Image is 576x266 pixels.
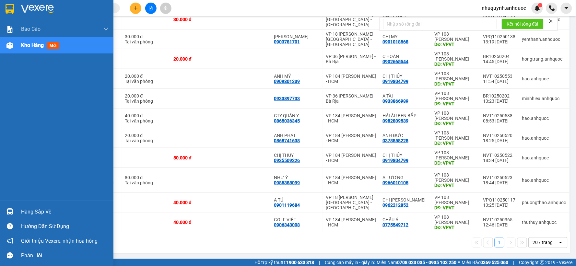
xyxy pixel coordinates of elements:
[125,39,167,44] div: Tại văn phòng
[382,118,408,123] div: 0982809539
[382,54,428,59] div: C HOÀN
[435,110,477,121] div: VP 108 [PERSON_NAME]
[274,222,300,227] div: 0906343008
[522,155,566,160] div: hao.anhquoc
[173,56,217,62] div: 20.000 đ
[326,153,376,163] div: VP 184 [PERSON_NAME] - HCM
[21,222,109,231] div: Hướng dẫn sử dụng
[382,113,428,118] div: HẢI ÂU BEN BẮP
[483,222,516,227] div: 12:46 [DATE]
[125,175,167,180] div: 80.000 đ
[435,183,477,188] div: DĐ: VPVT
[522,200,566,205] div: phuongthao.anhquoc
[483,138,516,143] div: 18:25 [DATE]
[47,42,59,49] span: mới
[145,3,157,14] button: file-add
[435,150,477,160] div: VP 108 [PERSON_NAME]
[435,31,477,42] div: VP 108 [PERSON_NAME]
[173,155,217,160] div: 50.000 đ
[549,5,555,11] img: phone-icon
[6,26,13,33] img: solution-icon
[325,259,375,266] span: Cung cấp máy in - giấy in:
[103,27,109,32] span: down
[481,260,509,265] strong: 0369 525 060
[522,37,566,42] div: yenthanh.anhquoc
[435,71,477,81] div: VP 108 [PERSON_NAME]
[286,260,314,265] strong: 1900 633 818
[130,3,141,14] button: plus
[326,195,376,210] div: VP 18 [PERSON_NAME][GEOGRAPHIC_DATA] - [GEOGRAPHIC_DATA]
[274,202,300,208] div: 0901119684
[561,3,572,14] button: caret-down
[377,259,457,266] span: Miền Nam
[435,101,477,106] div: DĐ: VPVT
[483,202,516,208] div: 13:25 [DATE]
[125,138,167,143] div: Tại văn phòng
[483,158,516,163] div: 18:34 [DATE]
[160,3,171,14] button: aim
[382,74,428,79] div: CHỊ THỦY
[274,138,300,143] div: 0868741638
[326,31,376,47] div: VP 18 [PERSON_NAME][GEOGRAPHIC_DATA] - [GEOGRAPHIC_DATA]
[522,220,566,225] div: thuthuy.anhquoc
[483,93,516,98] div: BR10250202
[483,34,516,39] div: VPQ110250138
[435,42,477,47] div: DĐ: VPVT
[326,175,376,185] div: VP 184 [PERSON_NAME] - HCM
[274,133,319,138] div: ANH PHÁT
[173,200,217,205] div: 40.000 đ
[435,195,477,205] div: VP 108 [PERSON_NAME]
[274,197,319,202] div: A TÚ
[383,19,497,29] input: Nhập số tổng đài
[477,4,532,12] span: nhuquynh.anhquoc
[326,93,376,104] div: VP 36 [PERSON_NAME] - Bà Rịa
[507,20,538,28] span: Kết nối tổng đài
[274,34,319,39] div: ANH TUẤN
[435,51,477,62] div: VP 108 [PERSON_NAME]
[435,225,477,230] div: DĐ: VPVT
[6,208,13,215] img: warehouse-icon
[274,158,300,163] div: 0935509226
[458,261,460,264] span: ⚪️
[382,39,408,44] div: 0901018568
[382,197,428,202] div: CHỊ UYÊN
[522,116,566,121] div: hao.anhquoc
[254,259,314,266] span: Hỗ trợ kỹ thuật:
[125,133,167,138] div: 20.000 đ
[125,113,167,118] div: 40.000 đ
[483,39,516,44] div: 13:19 [DATE]
[21,237,98,245] span: Giới thiệu Vexere, nhận hoa hồng
[125,79,167,84] div: Tại văn phòng
[483,59,516,64] div: 14:45 [DATE]
[6,4,14,14] img: logo-vxr
[435,81,477,87] div: DĐ: VPVT
[435,62,477,67] div: DĐ: VPVT
[274,153,319,158] div: CHỊ THÚY
[435,214,477,225] div: VP 108 [PERSON_NAME]
[173,17,217,22] div: 30.000 đ
[326,113,376,123] div: VP 184 [PERSON_NAME] - HCM
[382,79,408,84] div: 0919804799
[397,260,457,265] strong: 0708 023 035 - 0935 103 250
[125,180,167,185] div: Tại văn phòng
[483,180,516,185] div: 18:44 [DATE]
[382,153,428,158] div: CHỊ THỦY
[274,180,300,185] div: 0985388099
[483,153,516,158] div: NVT10250522
[382,133,428,138] div: ANH ĐỨC
[564,5,570,11] span: caret-down
[125,98,167,104] div: Tại văn phòng
[435,121,477,126] div: DĐ: VPVT
[435,205,477,210] div: DĐ: VPVT
[483,118,516,123] div: 08:53 [DATE]
[382,158,408,163] div: 0919804799
[7,223,13,229] span: question-circle
[483,98,516,104] div: 13:23 [DATE]
[7,238,13,244] span: notification
[538,3,543,7] sup: 1
[382,175,428,180] div: A LƯƠNG
[435,160,477,166] div: DĐ: VPVT
[326,74,376,84] div: VP 184 [PERSON_NAME] - HCM
[522,135,566,141] div: hao.anhquoc
[125,118,167,123] div: Tại văn phòng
